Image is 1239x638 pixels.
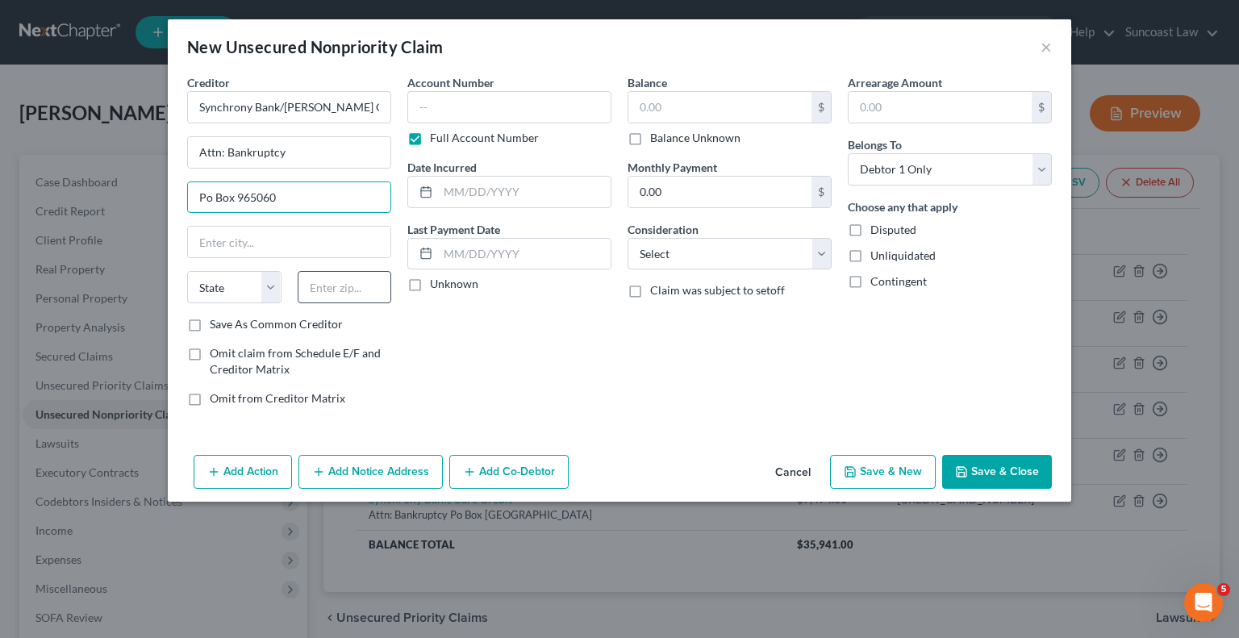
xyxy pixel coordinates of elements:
span: Disputed [870,223,916,236]
label: Arrearage Amount [848,74,942,91]
button: Cancel [762,457,824,489]
div: New Unsecured Nonpriority Claim [187,35,443,58]
div: $ [811,177,831,207]
input: 0.00 [628,177,811,207]
span: Unliquidated [870,248,936,262]
button: × [1041,37,1052,56]
label: Save As Common Creditor [210,316,343,332]
label: Full Account Number [430,130,539,146]
span: Belongs To [848,138,902,152]
span: Contingent [870,274,927,288]
label: Last Payment Date [407,221,500,238]
iframe: Intercom live chat [1184,583,1223,622]
input: Enter city... [188,227,390,257]
input: 0.00 [628,92,811,123]
button: Save & Close [942,455,1052,489]
label: Balance [628,74,667,91]
input: Enter address... [188,137,390,168]
div: $ [1032,92,1051,123]
span: Creditor [187,76,230,90]
label: Choose any that apply [848,198,957,215]
span: 5 [1217,583,1230,596]
label: Monthly Payment [628,159,717,176]
label: Date Incurred [407,159,477,176]
span: Claim was subject to setoff [650,283,785,297]
input: 0.00 [849,92,1032,123]
button: Add Action [194,455,292,489]
label: Account Number [407,74,494,91]
button: Add Co-Debtor [449,455,569,489]
div: $ [811,92,831,123]
span: Omit claim from Schedule E/F and Creditor Matrix [210,346,381,376]
input: Search creditor by name... [187,91,391,123]
label: Consideration [628,221,699,238]
input: Enter zip... [298,271,392,303]
input: MM/DD/YYYY [438,239,611,269]
button: Add Notice Address [298,455,443,489]
label: Unknown [430,276,478,292]
span: Omit from Creditor Matrix [210,391,345,405]
input: MM/DD/YYYY [438,177,611,207]
input: Apt, Suite, etc... [188,182,390,213]
button: Save & New [830,455,936,489]
input: -- [407,91,611,123]
label: Balance Unknown [650,130,740,146]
